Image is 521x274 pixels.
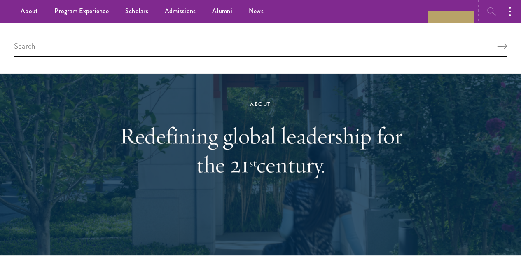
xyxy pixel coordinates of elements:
button: Search [497,44,507,49]
input: Search [14,39,507,57]
sup: st [249,155,257,170]
a: Apply [428,11,474,57]
h1: Redefining global leadership for the 21 century. [119,121,403,179]
div: About [119,100,403,109]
